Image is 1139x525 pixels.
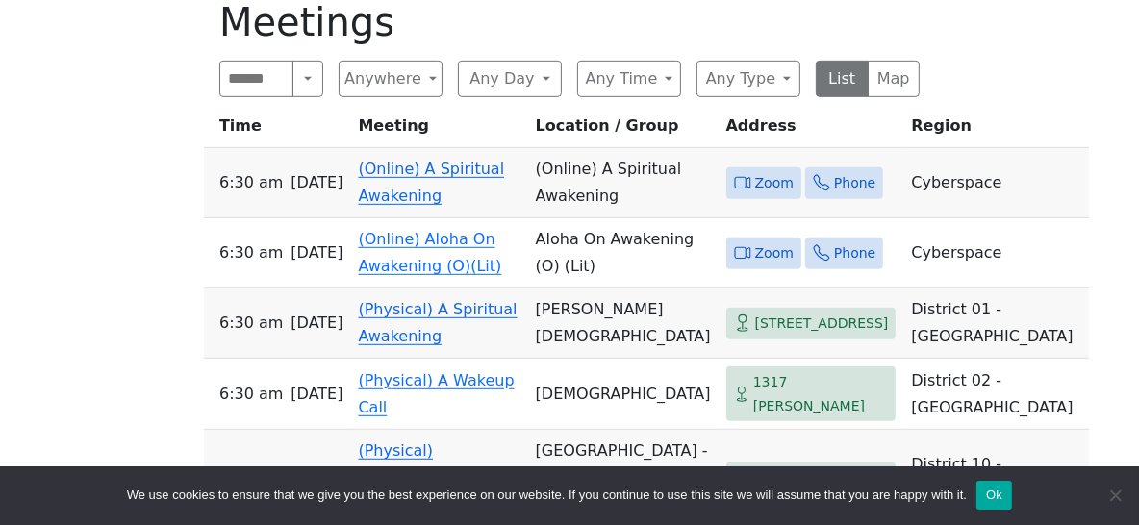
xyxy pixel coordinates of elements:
th: Meeting [351,112,528,148]
input: Search [219,61,293,97]
td: Cyberspace [903,218,1088,288]
a: (Online) A Spiritual Awakening [359,160,505,205]
span: 6:30 AM [219,464,283,491]
a: (Physical) A Wakeup Call [359,371,515,416]
td: (Online) A Spiritual Awakening [528,148,719,218]
a: (Physical) A Spiritual Awakening [359,300,518,345]
button: Anywhere [339,61,443,97]
button: List [816,61,869,97]
th: Time [204,112,351,148]
a: (Physical) [GEOGRAPHIC_DATA] Morning Meditation [359,441,520,513]
span: No [1105,486,1125,505]
button: Map [868,61,921,97]
span: We use cookies to ensure that we give you the best experience on our website. If you continue to ... [127,486,967,505]
a: (Online) Aloha On Awakening (O)(Lit) [359,230,502,275]
span: [DATE] [291,239,342,266]
span: Zoom [755,241,794,265]
button: Ok [976,481,1012,510]
span: [DATE] [291,310,342,337]
span: [DATE] [291,381,342,408]
span: [STREET_ADDRESS] [755,312,889,336]
td: Cyberspace [903,148,1088,218]
span: 6:30 AM [219,381,283,408]
button: Any Day [458,61,562,97]
th: Address [719,112,904,148]
button: Search [292,61,323,97]
span: 6:30 AM [219,169,283,196]
th: Location / Group [528,112,719,148]
button: Any Time [577,61,681,97]
span: Phone [834,241,875,265]
span: [DATE] [291,464,342,491]
span: 1317 [PERSON_NAME] [753,370,889,417]
td: Aloha On Awakening (O) (Lit) [528,218,719,288]
span: 6:30 AM [219,239,283,266]
button: Any Type [696,61,800,97]
span: Phone [834,171,875,195]
td: District 02 - [GEOGRAPHIC_DATA] [903,359,1088,430]
td: [PERSON_NAME][DEMOGRAPHIC_DATA] [528,288,719,359]
th: Region [903,112,1088,148]
span: [DATE] [291,169,342,196]
span: Zoom [755,171,794,195]
span: 6:30 AM [219,310,283,337]
td: District 01 - [GEOGRAPHIC_DATA] [903,288,1088,359]
td: [DEMOGRAPHIC_DATA] [528,359,719,430]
